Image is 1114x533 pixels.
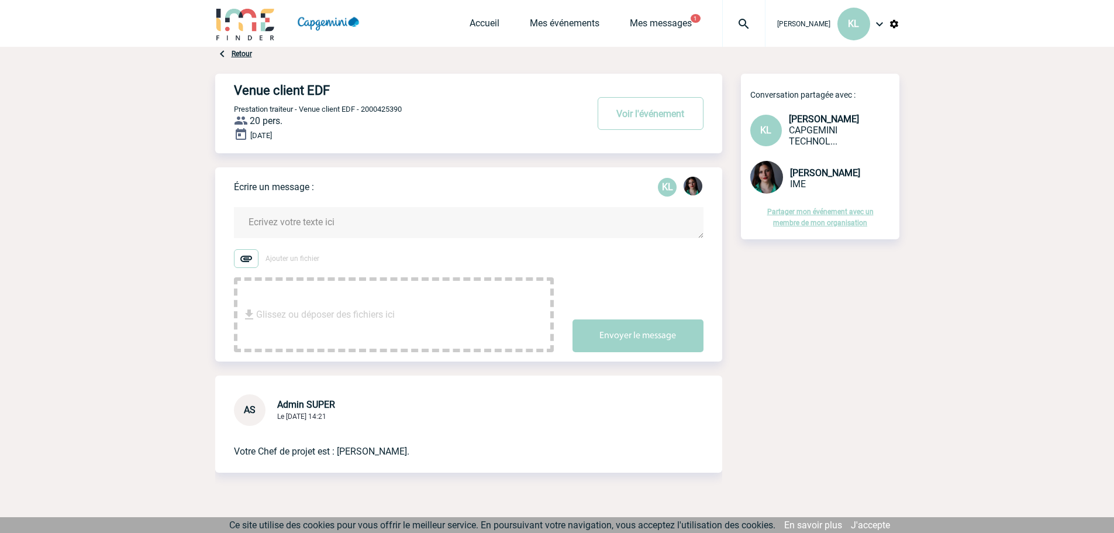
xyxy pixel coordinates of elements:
[277,412,326,421] span: Le [DATE] 14:21
[530,18,599,34] a: Mes événements
[658,178,677,197] div: Karine LOREE
[234,83,553,98] h4: Venue client EDF
[789,114,859,125] span: [PERSON_NAME]
[684,177,702,195] img: 131235-0.jpeg
[790,178,806,190] span: IME
[684,177,702,198] div: Margaux KNOPF
[630,18,692,34] a: Mes messages
[234,181,314,192] p: Écrire un message :
[242,308,256,322] img: file_download.svg
[229,520,775,531] span: Ce site utilise des cookies pour vous offrir le meilleur service. En poursuivant votre navigation...
[256,286,395,344] span: Glissez ou déposer des fichiers ici
[848,18,859,29] span: KL
[789,125,837,147] span: CAPGEMINI TECHNOLOGY SERVICES
[691,14,701,23] button: 1
[658,178,677,197] p: KL
[232,50,252,58] a: Retour
[234,426,671,459] p: Votre Chef de projet est : [PERSON_NAME].
[250,115,282,126] span: 20 pers.
[851,520,890,531] a: J'accepte
[784,520,842,531] a: En savoir plus
[265,255,319,263] span: Ajouter un fichier
[470,18,499,34] a: Accueil
[244,404,256,415] span: AS
[767,208,874,227] a: Partager mon événement avec un membre de mon organisation
[572,319,703,352] button: Envoyer le message
[277,399,335,410] span: Admin SUPER
[777,20,830,28] span: [PERSON_NAME]
[750,90,899,99] p: Conversation partagée avec :
[250,131,272,140] span: [DATE]
[750,161,783,194] img: 131235-0.jpeg
[790,167,860,178] span: [PERSON_NAME]
[215,7,276,40] img: IME-Finder
[760,125,771,136] span: KL
[598,97,703,130] button: Voir l'événement
[234,105,402,114] span: Prestation traiteur - Venue client EDF - 2000425390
